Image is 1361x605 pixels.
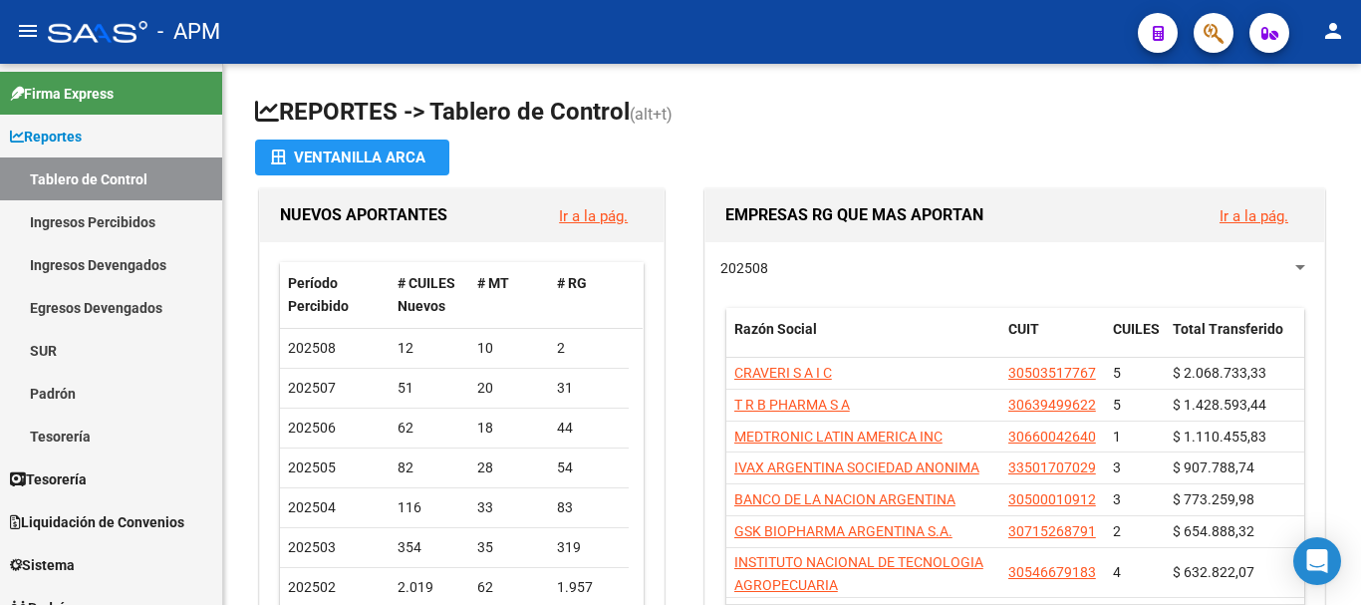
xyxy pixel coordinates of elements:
[559,207,628,225] a: Ir a la pág.
[16,19,40,43] mat-icon: menu
[1113,365,1121,381] span: 5
[1113,523,1121,539] span: 2
[398,576,461,599] div: 2.019
[1293,537,1341,585] div: Open Intercom Messenger
[557,496,621,519] div: 83
[398,456,461,479] div: 82
[255,140,449,175] button: Ventanilla ARCA
[10,511,184,533] span: Liquidación de Convenios
[1173,397,1266,413] span: $ 1.428.593,44
[288,420,336,436] span: 202506
[398,337,461,360] div: 12
[734,365,832,381] span: CRAVERI S A I C
[1173,365,1266,381] span: $ 2.068.733,33
[1173,564,1254,580] span: $ 632.822,07
[1113,491,1121,507] span: 3
[288,539,336,555] span: 202503
[1008,429,1096,445] span: 30660042640
[734,523,953,539] span: GSK BIOPHARMA ARGENTINA S.A.
[726,308,1000,374] datatable-header-cell: Razón Social
[1173,321,1283,337] span: Total Transferido
[734,491,955,507] span: BANCO DE LA NACION ARGENTINA
[1105,308,1165,374] datatable-header-cell: CUILES
[1173,523,1254,539] span: $ 654.888,32
[1008,365,1096,381] span: 30503517767
[10,554,75,576] span: Sistema
[271,140,433,175] div: Ventanilla ARCA
[557,377,621,400] div: 31
[1165,308,1304,374] datatable-header-cell: Total Transferido
[630,105,673,124] span: (alt+t)
[1113,564,1121,580] span: 4
[1008,523,1096,539] span: 30715268791
[288,459,336,475] span: 202505
[734,321,817,337] span: Razón Social
[725,205,983,224] span: EMPRESAS RG QUE MAS APORTAN
[1220,207,1288,225] a: Ir a la pág.
[477,417,541,440] div: 18
[398,536,461,559] div: 354
[477,536,541,559] div: 35
[1113,459,1121,475] span: 3
[1008,459,1096,475] span: 33501707029
[398,496,461,519] div: 116
[1008,397,1096,413] span: 30639499622
[557,456,621,479] div: 54
[398,377,461,400] div: 51
[157,10,220,54] span: - APM
[1321,19,1345,43] mat-icon: person
[557,536,621,559] div: 319
[477,496,541,519] div: 33
[557,275,587,291] span: # RG
[720,260,768,276] span: 202508
[1173,459,1254,475] span: $ 907.788,74
[255,96,1329,131] h1: REPORTES -> Tablero de Control
[549,262,629,328] datatable-header-cell: # RG
[1000,308,1105,374] datatable-header-cell: CUIT
[10,83,114,105] span: Firma Express
[1173,429,1266,445] span: $ 1.110.455,83
[398,275,455,314] span: # CUILES Nuevos
[288,380,336,396] span: 202507
[477,456,541,479] div: 28
[1204,197,1304,234] button: Ir a la pág.
[1008,491,1096,507] span: 30500010912
[477,337,541,360] div: 10
[280,262,390,328] datatable-header-cell: Período Percibido
[469,262,549,328] datatable-header-cell: # MT
[288,579,336,595] span: 202502
[734,554,983,593] span: INSTITUTO NACIONAL DE TECNOLOGIA AGROPECUARIA
[398,417,461,440] div: 62
[557,417,621,440] div: 44
[734,459,979,475] span: IVAX ARGENTINA SOCIEDAD ANONIMA
[1008,564,1096,580] span: 30546679183
[288,499,336,515] span: 202504
[557,576,621,599] div: 1.957
[543,197,644,234] button: Ir a la pág.
[1113,321,1160,337] span: CUILES
[1173,491,1254,507] span: $ 773.259,98
[288,340,336,356] span: 202508
[390,262,469,328] datatable-header-cell: # CUILES Nuevos
[10,468,87,490] span: Tesorería
[288,275,349,314] span: Período Percibido
[10,126,82,148] span: Reportes
[734,429,943,445] span: MEDTRONIC LATIN AMERICA INC
[477,377,541,400] div: 20
[477,275,509,291] span: # MT
[1113,429,1121,445] span: 1
[477,576,541,599] div: 62
[280,205,447,224] span: NUEVOS APORTANTES
[1113,397,1121,413] span: 5
[734,397,850,413] span: T R B PHARMA S A
[557,337,621,360] div: 2
[1008,321,1039,337] span: CUIT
